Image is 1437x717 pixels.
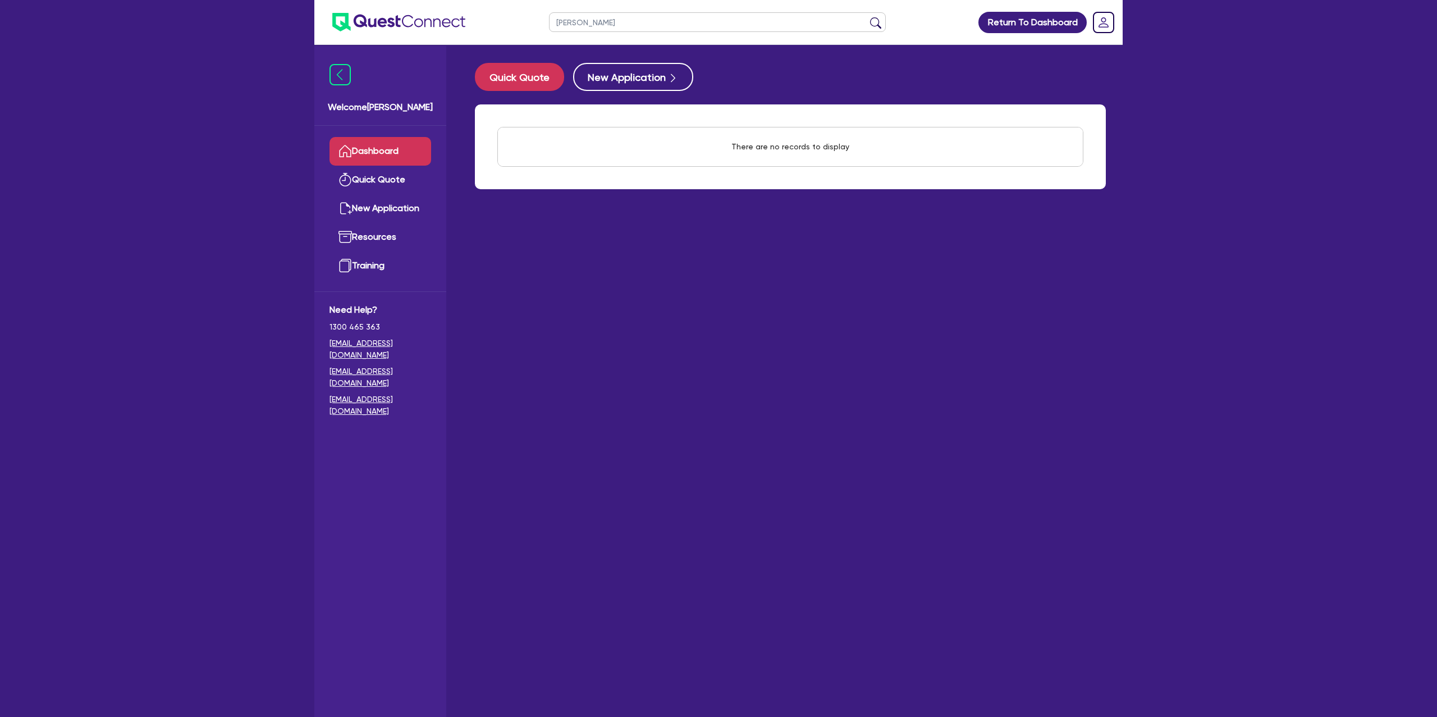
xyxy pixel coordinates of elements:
input: Search by name, application ID or mobile number... [549,12,886,32]
img: resources [338,230,352,244]
img: icon-menu-close [329,64,351,85]
a: Dropdown toggle [1089,8,1118,37]
img: new-application [338,202,352,215]
a: [EMAIL_ADDRESS][DOMAIN_NAME] [329,337,431,361]
a: Quick Quote [475,63,573,91]
span: Need Help? [329,303,431,317]
a: [EMAIL_ADDRESS][DOMAIN_NAME] [329,366,431,389]
a: Return To Dashboard [978,12,1087,33]
a: [EMAIL_ADDRESS][DOMAIN_NAME] [329,394,431,417]
a: Quick Quote [329,166,431,194]
span: 1300 465 363 [329,321,431,333]
button: New Application [573,63,693,91]
img: training [338,259,352,272]
img: quest-connect-logo-blue [332,13,465,31]
span: Welcome [PERSON_NAME] [328,101,433,114]
button: Quick Quote [475,63,564,91]
a: Training [329,252,431,280]
a: Resources [329,223,431,252]
div: There are no records to display [718,127,863,166]
img: quick-quote [338,173,352,186]
a: New Application [329,194,431,223]
a: Dashboard [329,137,431,166]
